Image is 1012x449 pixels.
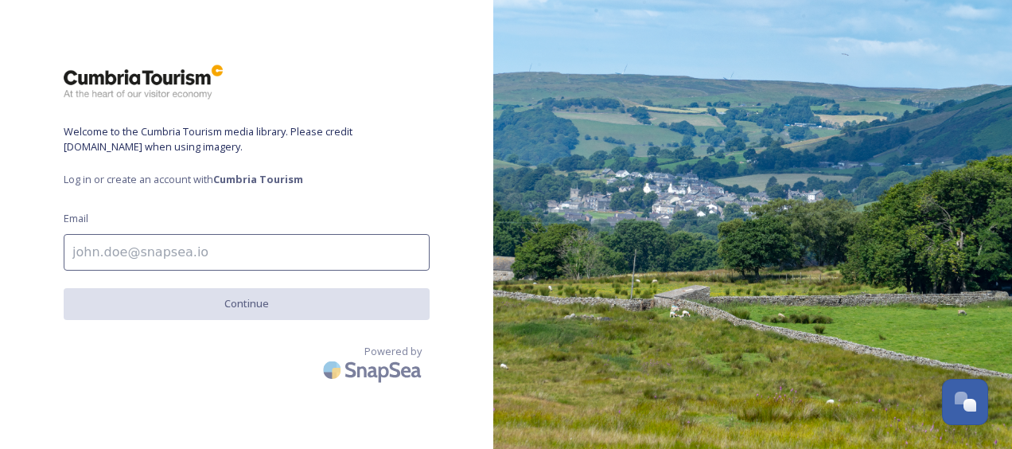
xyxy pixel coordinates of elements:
button: Open Chat [942,379,988,425]
span: Welcome to the Cumbria Tourism media library. Please credit [DOMAIN_NAME] when using imagery. [64,124,430,154]
img: SnapSea Logo [318,351,430,388]
span: Log in or create an account with [64,172,430,187]
span: Email [64,211,88,226]
span: Powered by [364,344,422,359]
button: Continue [64,288,430,319]
strong: Cumbria Tourism [213,172,303,186]
input: john.doe@snapsea.io [64,234,430,271]
img: ct_logo.png [64,64,223,100]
